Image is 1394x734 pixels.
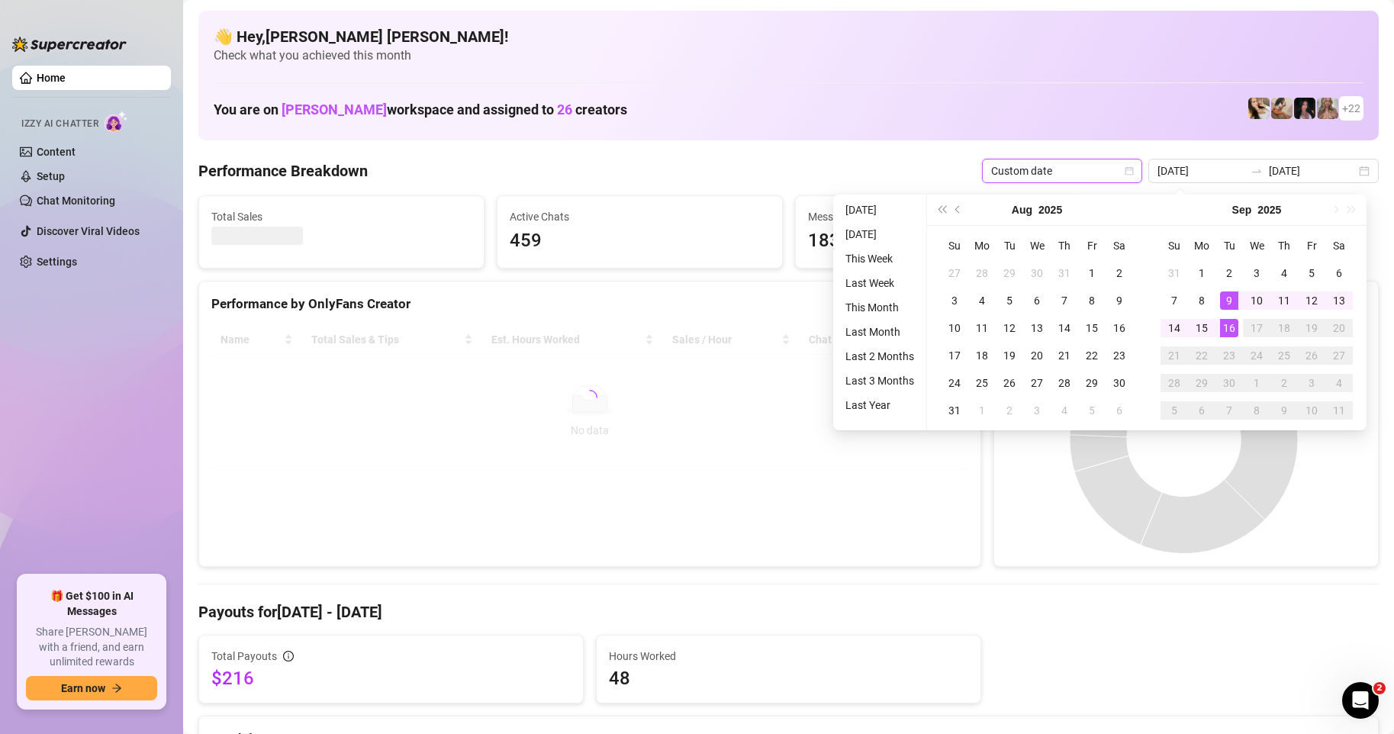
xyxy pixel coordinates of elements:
[37,256,77,268] a: Settings
[968,314,996,342] td: 2025-08-11
[1106,342,1133,369] td: 2025-08-23
[1193,374,1211,392] div: 29
[111,683,122,694] span: arrow-right
[1188,232,1215,259] th: Mo
[61,682,105,694] span: Earn now
[214,101,627,118] h1: You are on workspace and assigned to creators
[1083,401,1101,420] div: 5
[1012,195,1032,225] button: Choose a month
[283,651,294,662] span: info-circle
[1330,319,1348,337] div: 20
[1110,401,1128,420] div: 6
[1342,682,1379,719] iframe: Intercom live chat
[214,47,1363,64] span: Check what you achieved this month
[1248,291,1266,310] div: 10
[1051,369,1078,397] td: 2025-08-28
[1083,264,1101,282] div: 1
[1055,346,1074,365] div: 21
[968,397,996,424] td: 2025-09-01
[1298,314,1325,342] td: 2025-09-19
[941,259,968,287] td: 2025-07-27
[1188,314,1215,342] td: 2025-09-15
[941,397,968,424] td: 2025-08-31
[557,101,572,118] span: 26
[1257,195,1281,225] button: Choose a year
[996,232,1023,259] th: Tu
[1165,346,1183,365] div: 21
[1193,401,1211,420] div: 6
[1243,287,1270,314] td: 2025-09-10
[1106,259,1133,287] td: 2025-08-02
[214,26,1363,47] h4: 👋 Hey, [PERSON_NAME] [PERSON_NAME] !
[950,195,967,225] button: Previous month (PageUp)
[1161,342,1188,369] td: 2025-09-21
[1083,374,1101,392] div: 29
[1302,319,1321,337] div: 19
[1220,401,1238,420] div: 7
[1302,346,1321,365] div: 26
[1275,264,1293,282] div: 4
[1243,232,1270,259] th: We
[1330,346,1348,365] div: 27
[1294,98,1315,119] img: Baby (@babyyyybellaa)
[973,401,991,420] div: 1
[1161,287,1188,314] td: 2025-09-07
[1298,342,1325,369] td: 2025-09-26
[1330,401,1348,420] div: 11
[839,372,920,390] li: Last 3 Months
[968,259,996,287] td: 2025-07-28
[1270,397,1298,424] td: 2025-10-09
[198,601,1379,623] h4: Payouts for [DATE] - [DATE]
[1330,264,1348,282] div: 6
[105,111,128,133] img: AI Chatter
[1298,259,1325,287] td: 2025-09-05
[1000,401,1019,420] div: 2
[510,208,770,225] span: Active Chats
[1298,397,1325,424] td: 2025-10-10
[1270,369,1298,397] td: 2025-10-02
[1000,374,1019,392] div: 26
[1051,314,1078,342] td: 2025-08-14
[1023,287,1051,314] td: 2025-08-06
[1055,319,1074,337] div: 14
[1078,232,1106,259] th: Fr
[1220,346,1238,365] div: 23
[1165,374,1183,392] div: 28
[839,249,920,268] li: This Week
[1325,287,1353,314] td: 2025-09-13
[1193,264,1211,282] div: 1
[1051,287,1078,314] td: 2025-08-07
[26,625,157,670] span: Share [PERSON_NAME] with a friend, and earn unlimited rewards
[1193,319,1211,337] div: 15
[1275,291,1293,310] div: 11
[37,170,65,182] a: Setup
[1051,232,1078,259] th: Th
[991,159,1133,182] span: Custom date
[1110,374,1128,392] div: 30
[1251,165,1263,177] span: to
[1298,369,1325,397] td: 2025-10-03
[996,369,1023,397] td: 2025-08-26
[1106,369,1133,397] td: 2025-08-30
[1325,232,1353,259] th: Sa
[945,291,964,310] div: 3
[1000,319,1019,337] div: 12
[1161,314,1188,342] td: 2025-09-14
[1325,369,1353,397] td: 2025-10-04
[968,232,996,259] th: Mo
[1078,397,1106,424] td: 2025-09-05
[1215,369,1243,397] td: 2025-09-30
[1325,259,1353,287] td: 2025-09-06
[1220,264,1238,282] div: 2
[211,294,968,314] div: Performance by OnlyFans Creator
[1106,287,1133,314] td: 2025-08-09
[839,274,920,292] li: Last Week
[1275,319,1293,337] div: 18
[839,396,920,414] li: Last Year
[941,232,968,259] th: Su
[1125,166,1134,175] span: calendar
[1342,100,1360,117] span: + 22
[973,291,991,310] div: 4
[26,589,157,619] span: 🎁 Get $100 in AI Messages
[1302,401,1321,420] div: 10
